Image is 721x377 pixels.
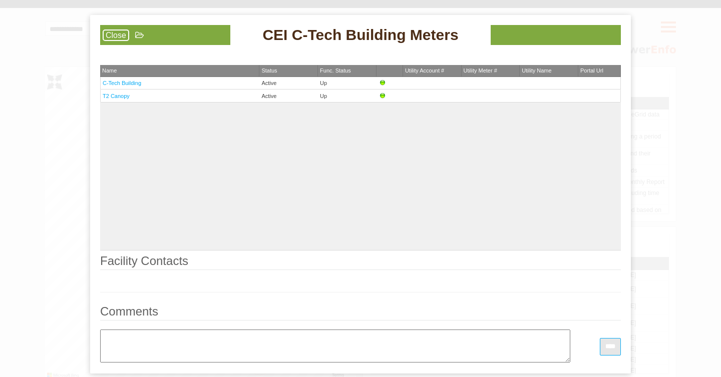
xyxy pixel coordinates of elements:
td: Active [259,89,318,102]
td: Up [318,89,377,102]
th: Name [100,65,259,77]
legend: Facility Contacts [100,255,621,270]
span: Func. Status [320,67,351,73]
td: Up [318,77,377,89]
th: Portal Url [578,65,621,77]
span: Name [102,67,117,73]
th: Func. Status [318,65,377,77]
td: Active [259,77,318,89]
img: Up [379,79,387,87]
th: &nbsp; [377,65,403,77]
a: C-Tech Building [103,80,141,86]
span: Utility Meter # [464,67,497,73]
span: Status [261,67,277,73]
span: CEI C-Tech Building Meters [262,25,458,45]
span: Portal Url [580,67,603,73]
legend: Comments [100,305,621,320]
th: Utility Meter # [462,65,520,77]
th: Utility Account # [403,65,462,77]
span: Utility Name [522,67,551,73]
a: T2 Canopy [103,93,130,99]
th: Utility Name [520,65,578,77]
a: Close [103,29,129,41]
th: Status [259,65,318,77]
span: Utility Account # [405,67,444,73]
img: Up [379,92,387,100]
